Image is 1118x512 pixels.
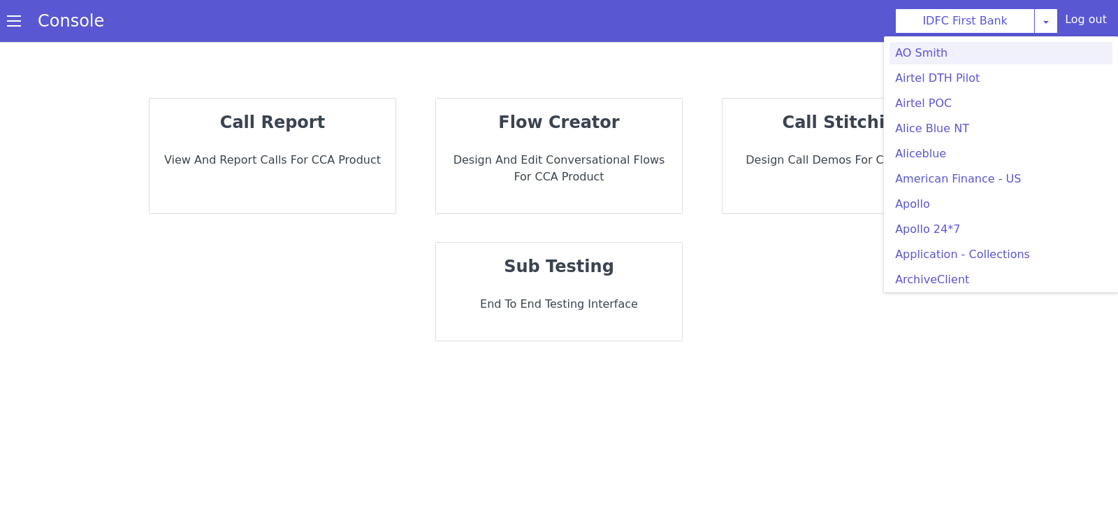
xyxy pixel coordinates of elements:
[890,193,1112,215] a: Apollo
[498,113,619,132] strong: flow creator
[890,67,1112,90] a: Airtel DTH Pilot
[1065,11,1107,34] div: Log out
[890,118,1112,140] a: Alice Blue NT
[890,143,1112,165] a: Aliceblue
[890,42,1112,64] a: AO Smith
[447,152,671,185] p: Design and Edit Conversational flows for CCA Product
[220,113,325,132] strong: call report
[21,11,121,31] a: Console
[890,218,1112,241] a: Apollo 24*7
[890,243,1112,266] a: Application - Collections
[734,152,957,169] p: Design call demos for CCA Product
[890,92,1112,115] a: Airtel POC
[890,168,1112,190] a: American Finance - US
[447,296,671,313] p: End to End Testing Interface
[890,269,1112,291] a: ArchiveClient
[895,8,1035,34] button: IDFC First Bank
[504,257,614,276] strong: sub testing
[783,113,909,132] strong: call stitching
[161,152,384,169] p: View and report calls for CCA Product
